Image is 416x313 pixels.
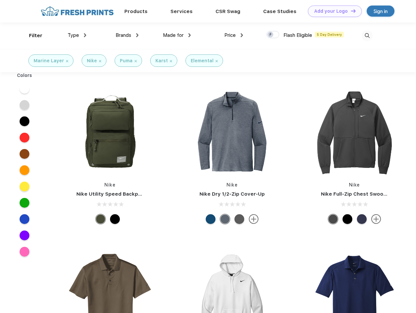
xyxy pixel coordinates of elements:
[124,8,148,14] a: Products
[249,214,259,224] img: more.svg
[224,32,236,38] span: Price
[34,57,64,64] div: Marine Layer
[241,33,243,37] img: dropdown.png
[227,182,238,187] a: Nike
[163,32,184,38] span: Made for
[76,191,147,197] a: Nike Utility Speed Backpack
[283,32,312,38] span: Flash Eligible
[155,57,168,64] div: Karst
[110,214,120,224] div: Black
[135,60,137,62] img: filter_cancel.svg
[12,72,37,79] div: Colors
[367,6,394,17] a: Sign in
[234,214,244,224] div: Black Heather
[216,60,218,62] img: filter_cancel.svg
[351,9,356,13] img: DT
[343,214,352,224] div: Black
[120,57,133,64] div: Puma
[374,7,388,15] div: Sign in
[321,191,408,197] a: Nike Full-Zip Chest Swoosh Jacket
[67,88,153,175] img: func=resize&h=266
[315,32,344,37] span: 5 Day Delivery
[39,6,116,17] img: fo%20logo%202.webp
[328,214,338,224] div: Anthracite
[357,214,367,224] div: Midnight Navy
[216,8,240,14] a: CSR Swag
[206,214,216,224] div: Gym Blue
[189,88,276,175] img: func=resize&h=266
[170,60,172,62] img: filter_cancel.svg
[349,182,360,187] a: Nike
[191,57,214,64] div: Elemental
[116,32,131,38] span: Brands
[66,60,68,62] img: filter_cancel.svg
[96,214,105,224] div: Cargo Khaki
[84,33,86,37] img: dropdown.png
[200,191,265,197] a: Nike Dry 1/2-Zip Cover-Up
[220,214,230,224] div: Navy Heather
[311,88,398,175] img: func=resize&h=266
[136,33,138,37] img: dropdown.png
[188,33,191,37] img: dropdown.png
[87,57,97,64] div: Nike
[170,8,193,14] a: Services
[371,214,381,224] img: more.svg
[314,8,348,14] div: Add your Logo
[104,182,116,187] a: Nike
[99,60,101,62] img: filter_cancel.svg
[68,32,79,38] span: Type
[362,30,373,41] img: desktop_search.svg
[29,32,42,39] div: Filter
